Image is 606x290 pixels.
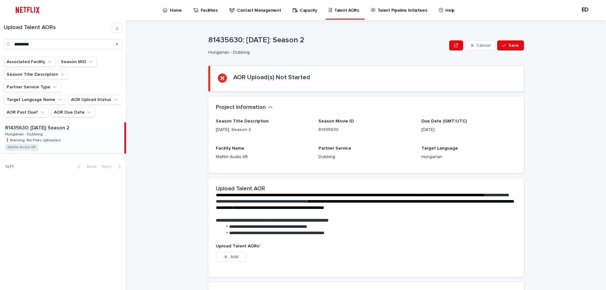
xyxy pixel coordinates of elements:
p: 81435630: [DATE]: Season 2 [208,36,447,45]
button: Season MID [58,57,97,67]
h2: Upload Talent AOR [216,186,265,192]
p: Hungarian [421,154,516,160]
span: Save [508,43,519,48]
span: Next [102,164,116,169]
h2: AOR Upload(s) Not Started [233,74,310,81]
p: Dubbing [318,154,413,160]
button: Partner Service Type [4,82,61,92]
p: Hungarian - Dubbing [208,50,444,55]
button: Add [216,252,246,262]
a: Mafilm Audio Kft [8,145,36,150]
button: AOR Upload Status [68,95,122,105]
button: Next [99,164,126,169]
span: Season Title Description [216,119,269,123]
button: Target Language Name [4,95,66,105]
span: Target Language [421,146,458,151]
button: Associated Facility [4,57,56,67]
span: Due Date (GMT/UTC) [421,119,467,123]
p: ❗️Warning: No Files Uploaded [5,137,62,143]
span: Cancel [476,43,490,48]
div: ED [580,5,590,15]
button: Season Title Description [4,69,68,80]
button: Back [73,164,99,169]
h1: Upload Talent AORs [4,24,112,31]
span: Partner Service [318,146,351,151]
p: Mafilm Audio Kft [216,154,311,160]
button: AOR Due Date [51,107,95,117]
span: Upload Talent AORs [216,244,261,248]
p: 81435630 [318,127,413,133]
button: Save [497,40,524,50]
input: Search [4,39,122,49]
span: Facility Name [216,146,244,151]
h2: Project Information [216,104,266,111]
span: Season Movie ID [318,119,354,123]
img: ifQbXi3ZQGMSEF7WDB7W [13,4,43,16]
p: 81435630: [DATE]: Season 2 [5,124,71,131]
p: Hungarian - Dubbing [5,131,44,137]
span: Add [230,255,238,259]
button: Project Information [216,104,273,111]
button: Cancel [466,40,496,50]
p: [DATE] [421,127,516,133]
span: Back [83,164,97,169]
button: AOR Past Due? [4,107,49,117]
p: [DATE]: Season 2 [216,127,311,133]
